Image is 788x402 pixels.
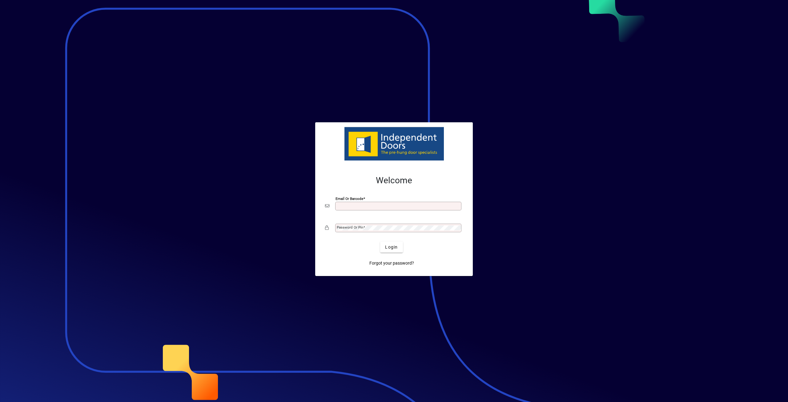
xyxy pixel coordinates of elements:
a: Forgot your password? [367,258,416,269]
button: Login [380,242,403,253]
mat-label: Email or Barcode [336,197,363,201]
span: Login [385,244,398,250]
span: Forgot your password? [369,260,414,266]
mat-label: Password or Pin [337,225,363,229]
h2: Welcome [325,175,463,186]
